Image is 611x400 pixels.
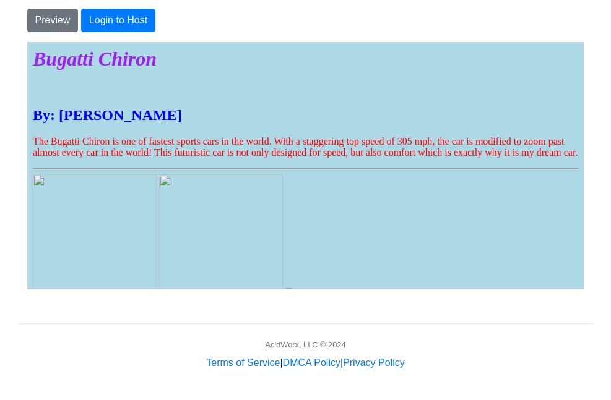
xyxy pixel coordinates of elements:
img: chiron [5,132,129,255]
button: Login to Host [81,9,155,32]
button: Preview [27,9,79,32]
h2: By: [PERSON_NAME] [5,64,551,81]
em: Bugatti Chiron [5,5,129,27]
img: chiron-2021 [258,245,267,255]
a: Privacy Policy [343,357,405,368]
a: Terms of Service [206,357,280,368]
div: AcidWorx, LLC © 2024 [265,339,345,351]
p: The Bugatti Chiron is one of fastest sports cars in the world. With a staggering top speed of 305... [5,93,551,116]
a: DMCA Policy [283,357,340,368]
div: | | [206,355,404,370]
